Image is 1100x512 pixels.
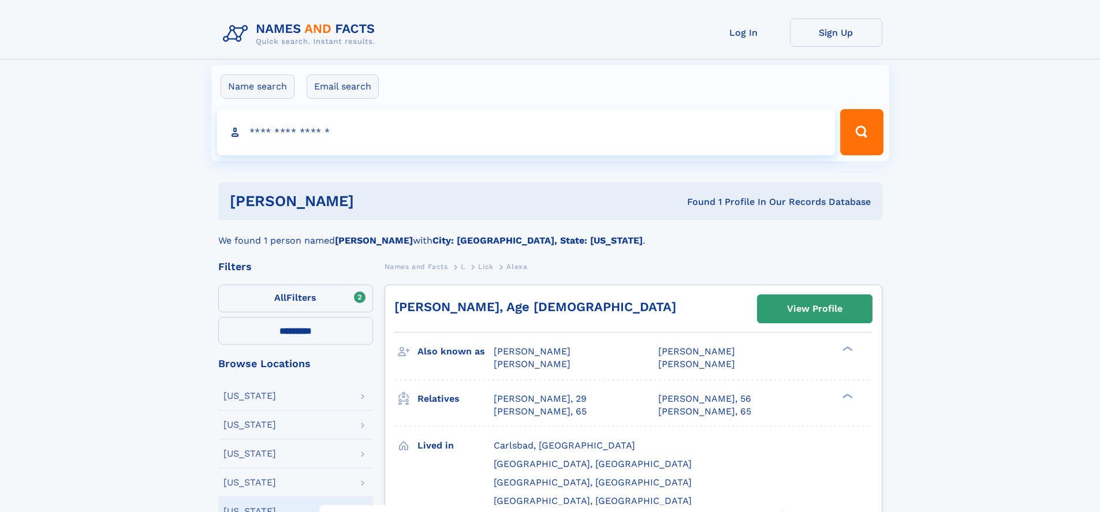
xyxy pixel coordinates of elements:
span: Lick [478,263,493,271]
img: Logo Names and Facts [218,18,385,50]
div: We found 1 person named with . [218,220,882,248]
div: [US_STATE] [223,478,276,487]
a: Log In [698,18,790,47]
h3: Relatives [417,389,494,409]
a: Sign Up [790,18,882,47]
a: L [461,259,465,274]
a: [PERSON_NAME], 65 [658,405,751,418]
input: search input [217,109,836,155]
label: Email search [307,74,379,99]
h1: [PERSON_NAME] [230,194,521,208]
a: Names and Facts [385,259,448,274]
div: [US_STATE] [223,420,276,429]
div: Browse Locations [218,358,373,369]
span: [PERSON_NAME] [658,346,735,357]
span: All [274,292,286,303]
span: Carlsbad, [GEOGRAPHIC_DATA] [494,440,635,451]
span: L [461,263,465,271]
span: [GEOGRAPHIC_DATA], [GEOGRAPHIC_DATA] [494,495,692,506]
b: City: [GEOGRAPHIC_DATA], State: [US_STATE] [432,235,643,246]
span: Alexa [506,263,527,271]
a: [PERSON_NAME], 65 [494,405,587,418]
div: ❯ [840,345,853,353]
a: [PERSON_NAME], Age [DEMOGRAPHIC_DATA] [394,300,676,314]
div: [US_STATE] [223,449,276,458]
a: View Profile [758,295,872,323]
h3: Also known as [417,342,494,361]
b: [PERSON_NAME] [335,235,413,246]
div: Filters [218,261,373,272]
span: [GEOGRAPHIC_DATA], [GEOGRAPHIC_DATA] [494,477,692,488]
span: [GEOGRAPHIC_DATA], [GEOGRAPHIC_DATA] [494,458,692,469]
div: ❯ [840,392,853,399]
span: [PERSON_NAME] [658,358,735,369]
a: [PERSON_NAME], 29 [494,393,587,405]
button: Search Button [840,109,883,155]
a: Lick [478,259,493,274]
div: Found 1 Profile In Our Records Database [520,196,871,208]
label: Filters [218,285,373,312]
div: [US_STATE] [223,391,276,401]
span: [PERSON_NAME] [494,346,570,357]
a: [PERSON_NAME], 56 [658,393,751,405]
div: View Profile [787,296,842,322]
h3: Lived in [417,436,494,455]
span: [PERSON_NAME] [494,358,570,369]
label: Name search [221,74,294,99]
